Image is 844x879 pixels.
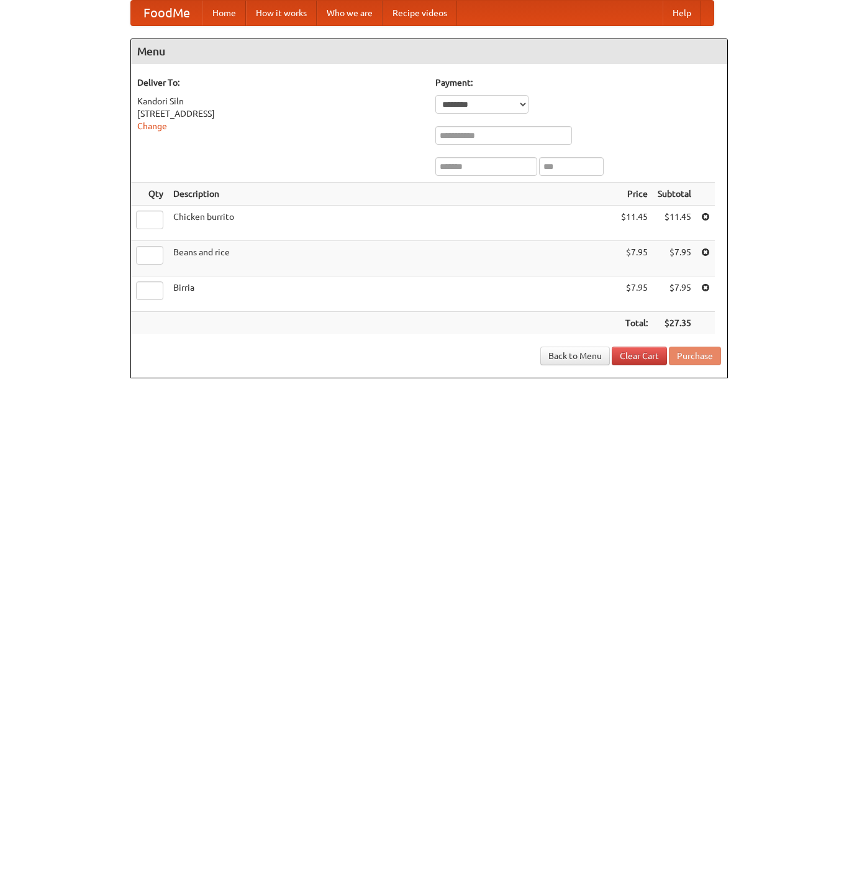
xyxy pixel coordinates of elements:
h5: Payment: [435,76,721,89]
th: Price [616,183,653,206]
td: $11.45 [653,206,696,241]
th: Total: [616,312,653,335]
td: $11.45 [616,206,653,241]
td: $7.95 [653,241,696,276]
td: $7.95 [653,276,696,312]
td: $7.95 [616,276,653,312]
a: Change [137,121,167,131]
a: Clear Cart [612,347,667,365]
div: Kandori Siln [137,95,423,107]
h5: Deliver To: [137,76,423,89]
a: Who we are [317,1,383,25]
td: Birria [168,276,616,312]
th: Subtotal [653,183,696,206]
h4: Menu [131,39,727,64]
td: Beans and rice [168,241,616,276]
a: Recipe videos [383,1,457,25]
td: Chicken burrito [168,206,616,241]
button: Purchase [669,347,721,365]
a: How it works [246,1,317,25]
td: $7.95 [616,241,653,276]
a: Help [663,1,701,25]
div: [STREET_ADDRESS] [137,107,423,120]
th: Description [168,183,616,206]
a: Back to Menu [540,347,610,365]
a: Home [202,1,246,25]
th: Qty [131,183,168,206]
th: $27.35 [653,312,696,335]
a: FoodMe [131,1,202,25]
